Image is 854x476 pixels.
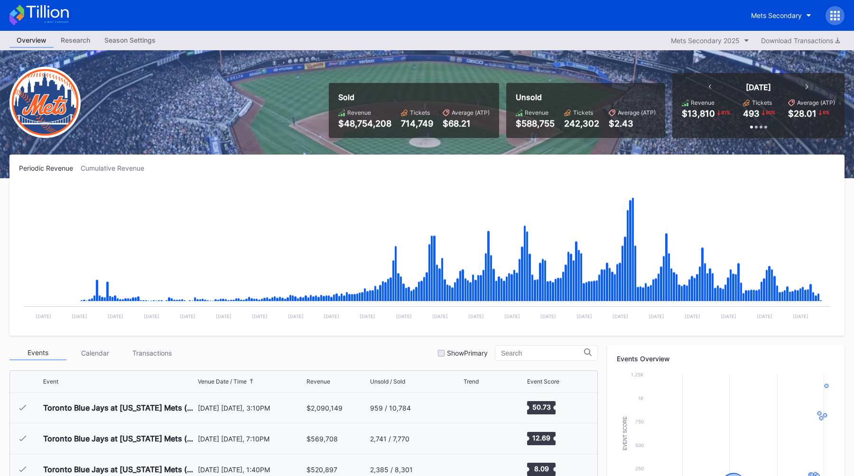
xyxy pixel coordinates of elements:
text: 50.73 [532,403,550,411]
div: Trend [464,378,479,385]
text: 500 [635,442,644,448]
div: $569,708 [306,435,338,443]
div: Download Transactions [761,37,840,45]
div: Toronto Blue Jays at [US_STATE] Mets ([PERSON_NAME] Players Pin Giveaway) [43,434,195,443]
div: Revenue [347,109,371,116]
div: Show Primary [447,349,488,357]
text: [DATE] [685,313,700,319]
div: 959 / 10,784 [370,404,411,412]
div: Tickets [573,109,593,116]
text: [DATE] [576,313,592,319]
text: [DATE] [288,313,304,319]
div: Tickets [410,109,430,116]
a: Overview [9,33,54,48]
text: [DATE] [36,313,51,319]
div: Venue Date / Time [198,378,247,385]
div: Average (ATP) [797,99,835,106]
text: [DATE] [180,313,195,319]
div: [DATE] [746,82,771,92]
text: [DATE] [540,313,556,319]
div: Mets Secondary 2025 [671,37,740,45]
div: $520,897 [306,466,337,474]
div: Toronto Blue Jays at [US_STATE] Mets (2025 Schedule Picture Frame Giveaway) [43,465,195,474]
div: Season Settings [97,33,163,47]
div: [DATE] [DATE], 3:10PM [198,404,305,412]
text: 12.69 [532,434,550,442]
div: [DATE] [DATE], 1:40PM [198,466,305,474]
a: Research [54,33,97,48]
div: $13,810 [682,109,715,119]
div: Event [43,378,58,385]
div: 493 [743,109,760,119]
div: [DATE] [DATE], 7:10PM [198,435,305,443]
div: 2,385 / 8,301 [370,466,413,474]
div: $2.43 [609,119,656,128]
text: 8.09 [534,465,548,473]
div: $68.21 [443,119,490,128]
input: Search [501,349,584,357]
div: 2,741 / 7,770 [370,435,409,443]
div: Events [9,346,66,360]
text: 250 [635,466,644,471]
div: 80 % [765,109,776,116]
button: Mets Secondary [744,7,818,24]
text: 750 [635,419,644,424]
img: New-York-Mets-Transparent.png [9,67,81,138]
text: [DATE] [108,313,123,319]
text: [DATE] [793,313,808,319]
text: [DATE] [72,313,87,319]
div: Average (ATP) [452,109,490,116]
div: Cumulative Revenue [81,164,152,172]
button: Download Transactions [756,34,845,47]
text: Event Score [622,416,628,450]
div: Calendar [66,346,123,360]
div: 6 % [822,109,830,116]
svg: Chart title [19,184,835,326]
svg: Chart title [464,396,492,420]
div: 714,749 [401,119,433,128]
div: Event Score [527,378,559,385]
text: [DATE] [324,313,339,319]
svg: Chart title [464,427,492,450]
text: 1.25k [631,372,644,377]
div: Periodic Revenue [19,164,81,172]
div: Tickets [752,99,772,106]
text: [DATE] [432,313,448,319]
div: Events Overview [617,355,835,363]
div: Sold [338,92,490,102]
button: Mets Secondary 2025 [666,34,754,47]
div: 81 % [720,109,731,116]
div: Revenue [691,99,715,106]
text: [DATE] [504,313,520,319]
text: [DATE] [649,313,664,319]
text: [DATE] [252,313,268,319]
text: [DATE] [216,313,232,319]
text: 1k [638,395,644,401]
text: [DATE] [396,313,412,319]
text: [DATE] [721,313,736,319]
text: [DATE] [613,313,628,319]
div: $28.01 [788,109,817,119]
div: Unsold [516,92,656,102]
text: [DATE] [757,313,772,319]
text: [DATE] [468,313,484,319]
div: Research [54,33,97,47]
div: Mets Secondary [751,11,802,19]
div: Average (ATP) [618,109,656,116]
div: $588,755 [516,119,555,128]
div: 242,302 [564,119,599,128]
text: [DATE] [144,313,159,319]
div: Revenue [306,378,330,385]
div: $2,090,149 [306,404,343,412]
text: [DATE] [360,313,375,319]
div: Transactions [123,346,180,360]
a: Season Settings [97,33,163,48]
div: $48,754,208 [338,119,391,128]
div: Toronto Blue Jays at [US_STATE] Mets (Mets Opening Day) [43,403,195,412]
div: Revenue [525,109,548,116]
div: Unsold / Sold [370,378,405,385]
